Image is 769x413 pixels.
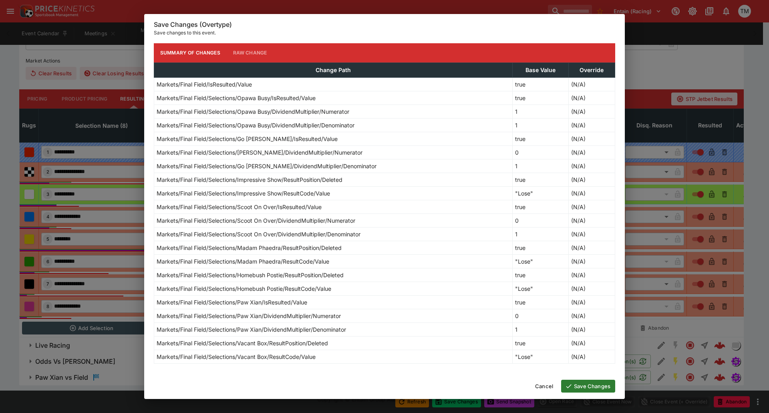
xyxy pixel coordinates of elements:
button: Save Changes [561,380,615,393]
td: 1 [512,159,568,173]
td: true [512,91,568,105]
p: Markets/Final Field/Selections/Opawa Busy/DividendMultiplier/Denominator [157,121,354,129]
p: Markets/Final Field/Selections/Go [PERSON_NAME]/DividendMultiplier/Denominator [157,162,376,170]
td: 1 [512,227,568,241]
td: (N/A) [568,336,615,350]
td: 1 [512,322,568,336]
td: (N/A) [568,241,615,254]
td: (N/A) [568,159,615,173]
td: (N/A) [568,145,615,159]
td: (N/A) [568,132,615,145]
td: "Lose" [512,282,568,295]
td: 0 [512,309,568,322]
td: 1 [512,105,568,118]
p: Markets/Final Field/IsResulted/Value [157,80,252,89]
th: Base Value [512,62,568,77]
td: (N/A) [568,105,615,118]
td: "Lose" [512,350,568,363]
td: true [512,173,568,186]
p: Markets/Final Field/Selections/Opawa Busy/IsResulted/Value [157,94,316,102]
p: Markets/Final Field/Selections/Paw Xian/IsResulted/Value [157,298,307,306]
td: (N/A) [568,77,615,91]
p: Markets/Final Field/Selections/Impressive Show/ResultCode/Value [157,189,330,197]
td: (N/A) [568,268,615,282]
td: (N/A) [568,118,615,132]
td: (N/A) [568,309,615,322]
button: Summary of Changes [154,43,227,62]
p: Markets/Final Field/Selections/Scoot On Over/IsResulted/Value [157,203,322,211]
td: 0 [512,214,568,227]
td: 1 [512,118,568,132]
p: Markets/Final Field/Selections/Madam Phaedra/ResultCode/Value [157,257,329,266]
td: true [512,77,568,91]
td: (N/A) [568,214,615,227]
th: Override [568,62,615,77]
p: Save changes to this event. [154,29,615,37]
td: (N/A) [568,91,615,105]
td: (N/A) [568,186,615,200]
p: Markets/Final Field/Selections/Vacant Box/ResultPosition/Deleted [157,339,328,347]
p: Markets/Final Field/Selections/Homebush Postie/ResultCode/Value [157,284,331,293]
p: Markets/Final Field/Selections/Madam Phaedra/ResultPosition/Deleted [157,244,342,252]
td: true [512,268,568,282]
button: Cancel [530,380,558,393]
td: true [512,200,568,214]
h6: Save Changes (Overtype) [154,20,615,29]
td: (N/A) [568,350,615,363]
td: "Lose" [512,254,568,268]
td: true [512,295,568,309]
td: (N/A) [568,322,615,336]
p: Markets/Final Field/Selections/[PERSON_NAME]/DividendMultiplier/Numerator [157,148,362,157]
td: (N/A) [568,173,615,186]
td: "Lose" [512,186,568,200]
p: Markets/Final Field/Selections/Scoot On Over/DividendMultiplier/Denominator [157,230,360,238]
td: true [512,336,568,350]
p: Markets/Final Field/Selections/Homebush Postie/ResultPosition/Deleted [157,271,344,279]
th: Change Path [154,62,513,77]
p: Markets/Final Field/Selections/Scoot On Over/DividendMultiplier/Numerator [157,216,355,225]
td: (N/A) [568,282,615,295]
p: Markets/Final Field/Selections/Opawa Busy/DividendMultiplier/Numerator [157,107,349,116]
td: (N/A) [568,227,615,241]
td: (N/A) [568,200,615,214]
td: true [512,241,568,254]
td: (N/A) [568,295,615,309]
p: Markets/Final Field/Selections/Go [PERSON_NAME]/IsResulted/Value [157,135,338,143]
button: Raw Change [227,43,274,62]
td: true [512,132,568,145]
p: Markets/Final Field/Selections/Paw Xian/DividendMultiplier/Denominator [157,325,346,334]
td: (N/A) [568,254,615,268]
p: Markets/Final Field/Selections/Vacant Box/ResultCode/Value [157,353,316,361]
td: 0 [512,145,568,159]
p: Markets/Final Field/Selections/Impressive Show/ResultPosition/Deleted [157,175,342,184]
p: Markets/Final Field/Selections/Paw Xian/DividendMultiplier/Numerator [157,312,341,320]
